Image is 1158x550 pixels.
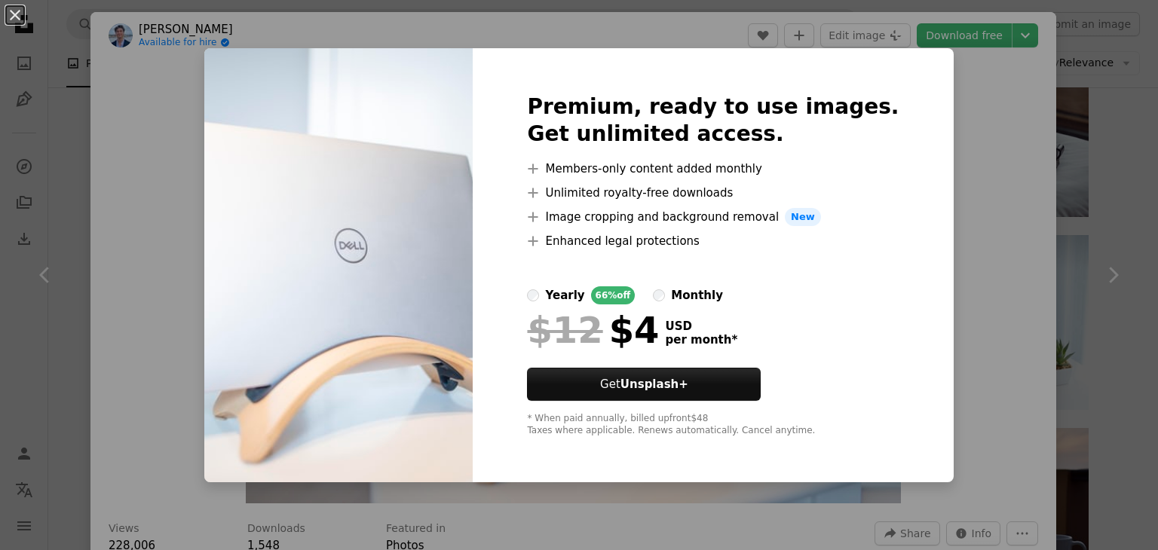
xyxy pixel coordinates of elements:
[665,319,737,333] span: USD
[653,289,665,301] input: monthly
[545,286,584,304] div: yearly
[785,208,821,226] span: New
[591,286,636,304] div: 66% off
[671,286,723,304] div: monthly
[665,333,737,347] span: per month *
[527,368,761,401] button: GetUnsplash+
[527,208,899,226] li: Image cropping and background removal
[527,232,899,250] li: Enhanced legal protections
[204,48,473,482] img: photo-1540141114760-f7c34f15d33c
[527,160,899,178] li: Members-only content added monthly
[527,184,899,202] li: Unlimited royalty-free downloads
[527,310,602,350] span: $12
[620,377,688,391] strong: Unsplash+
[527,413,899,437] div: * When paid annually, billed upfront $48 Taxes where applicable. Renews automatically. Cancel any...
[527,289,539,301] input: yearly66%off
[527,93,899,148] h2: Premium, ready to use images. Get unlimited access.
[527,310,659,350] div: $4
